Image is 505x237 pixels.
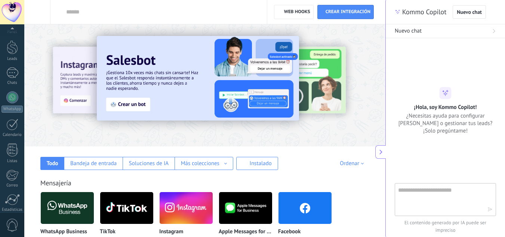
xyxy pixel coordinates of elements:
button: Nuevo chat [386,24,505,38]
img: facebook.png [278,190,332,226]
img: logo_main.png [41,190,94,226]
h2: ¡Hola, soy Kommo Copilot! [414,103,477,110]
div: Soluciones de IA [129,160,169,167]
div: Listas [1,159,23,164]
img: logo_main.png [100,190,153,226]
button: Web hooks [274,5,313,19]
p: Facebook [278,229,301,235]
span: Nuevo chat [457,9,482,15]
button: Nuevo chat [453,5,486,19]
span: Web hooks [284,9,310,15]
span: Crear integración [326,9,370,15]
div: Ordenar [340,160,366,167]
p: Apple Messages for Business [219,229,272,235]
div: Estadísticas [1,207,23,212]
div: Bandeja de entrada [70,160,117,167]
div: Instalado [250,160,272,167]
p: Instagram [159,229,183,235]
div: Leads [1,57,23,61]
div: Más colecciones [181,160,219,167]
div: Calendario [1,133,23,137]
div: Chats [1,80,23,85]
div: Correo [1,183,23,188]
span: El contenido generado por IA puede ser impreciso [395,219,496,234]
div: Todo [47,160,58,167]
span: Kommo Copilot [402,7,446,16]
span: ¿Necesitas ayuda para configurar [PERSON_NAME] o gestionar tus leads? ¡Solo pregúntame! [395,112,496,134]
img: Slide 2 [97,36,299,121]
span: Nuevo chat [395,27,422,35]
button: Crear integración [317,5,374,19]
p: TikTok [100,229,116,235]
div: WhatsApp [1,106,23,113]
p: WhatsApp Business [40,229,87,235]
img: logo_main.png [219,190,272,226]
a: Mensajería [40,179,71,187]
img: instagram.png [160,190,213,226]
